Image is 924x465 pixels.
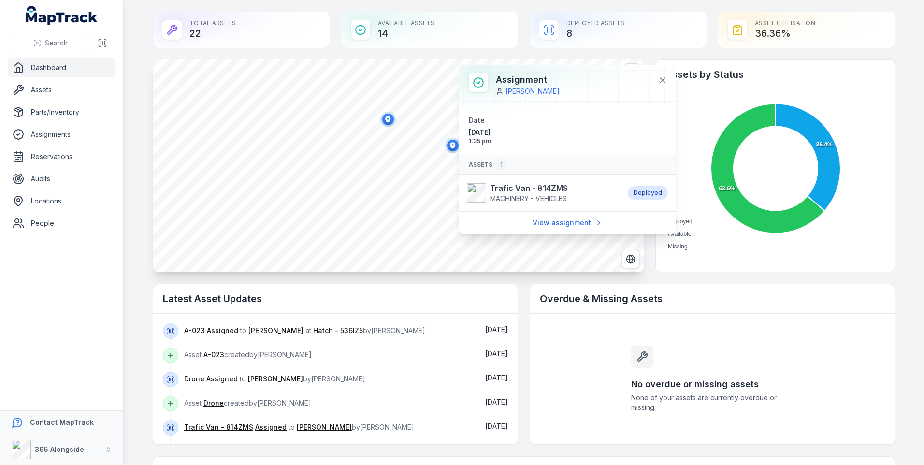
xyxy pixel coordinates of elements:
span: to by [PERSON_NAME] [184,375,365,383]
span: [DATE] [485,398,508,406]
span: [DATE] [469,128,563,137]
a: [PERSON_NAME] [248,374,303,384]
a: Dashboard [8,58,115,77]
a: Audits [8,169,115,189]
span: to by [PERSON_NAME] [184,423,414,431]
time: 03/10/2025, 1:24:02 pm [485,325,508,334]
h3: Assignment [496,73,560,87]
strong: Contact MapTrack [30,418,94,426]
strong: 365 Alongside [35,445,84,453]
button: Zoom in [625,64,639,78]
a: Assets [8,80,115,100]
h3: No overdue or missing assets [631,378,794,391]
span: [DATE] [485,422,508,430]
span: Search [45,38,68,48]
span: Date [469,116,485,124]
h2: Overdue & Missing Assets [540,292,885,305]
div: 1 [496,159,506,171]
a: [PERSON_NAME] [505,87,560,96]
time: 02/10/2025, 1:35:00 pm [485,422,508,430]
a: Hatch - 536IZ5 [313,326,363,335]
a: Assignments [8,125,115,144]
h2: Latest Asset Updates [163,292,508,305]
a: [PERSON_NAME] [297,422,352,432]
a: Drone [184,374,204,384]
button: Switch to Satellite View [621,250,640,268]
span: [DATE] [485,374,508,382]
span: None of your assets are currently overdue or missing. [631,393,794,412]
span: to at by [PERSON_NAME] [184,326,425,334]
a: People [8,214,115,233]
h2: Assets by Status [665,68,885,81]
a: Trafic Van - 814ZMSMACHINERY - VEHICLES [467,182,618,203]
a: Locations [8,191,115,211]
time: 03/10/2025, 1:20:32 pm [485,374,508,382]
a: A-023 [203,350,224,360]
a: Assigned [206,374,238,384]
span: 1:35 pm [469,137,563,145]
button: Search [12,34,89,52]
a: Drone [203,398,224,408]
div: Deployed [628,186,668,200]
span: [DATE] [485,325,508,334]
time: 03/10/2025, 1:22:50 pm [485,349,508,358]
a: MapTrack [26,6,98,25]
span: MACHINERY - VEHICLES [490,194,567,203]
a: A-023 [184,326,205,335]
a: Assigned [207,326,238,335]
a: Assigned [255,422,287,432]
time: 03/10/2025, 1:19:53 pm [485,398,508,406]
span: Asset created by [PERSON_NAME] [184,350,312,359]
strong: Trafic Van - 814ZMS [490,182,568,194]
canvas: Map [153,59,644,272]
span: Available [668,231,691,237]
a: [PERSON_NAME] [248,326,303,335]
a: Reservations [8,147,115,166]
a: View assignment [526,214,609,232]
span: Assets [469,159,506,171]
span: Asset created by [PERSON_NAME] [184,399,311,407]
a: Parts/Inventory [8,102,115,122]
a: Trafic Van - 814ZMS [184,422,253,432]
span: [DATE] [485,349,508,358]
span: Deployed [668,218,693,225]
time: 02/10/2025, 1:35:00 pm [469,128,563,145]
span: Missing [668,243,688,250]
